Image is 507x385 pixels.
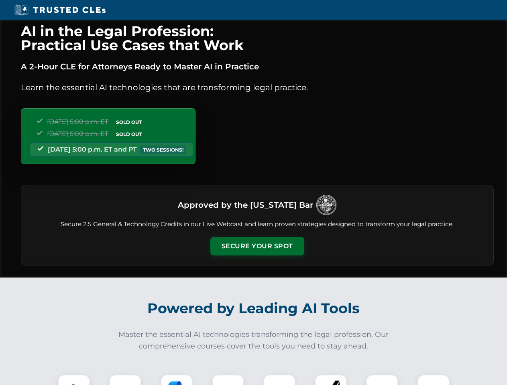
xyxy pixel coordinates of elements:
span: SOLD OUT [113,130,145,138]
span: SOLD OUT [113,118,145,126]
p: Secure 2.5 General & Technology Credits in our Live Webcast and learn proven strategies designed ... [31,220,484,229]
img: Logo [316,195,336,215]
h3: Approved by the [US_STATE] Bar [178,198,313,212]
p: Learn the essential AI technologies that are transforming legal practice. [21,81,494,94]
p: Master the essential AI technologies transforming the legal profession. Our comprehensive courses... [113,329,394,352]
span: [DATE] 5:00 p.m. ET [47,118,108,126]
p: A 2-Hour CLE for Attorneys Ready to Master AI in Practice [21,60,494,73]
h1: AI in the Legal Profession: Practical Use Cases that Work [21,24,494,52]
button: Secure Your Spot [210,237,304,255]
h2: Powered by Leading AI Tools [31,294,476,322]
img: Trusted CLEs [12,4,108,16]
span: [DATE] 5:00 p.m. ET [47,130,108,138]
